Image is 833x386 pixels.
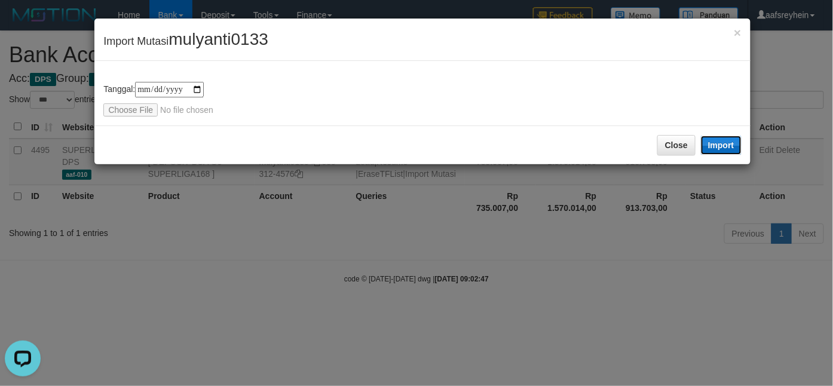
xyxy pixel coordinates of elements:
button: Close [734,26,741,39]
span: mulyanti0133 [169,30,268,48]
span: × [734,26,741,39]
span: Import Mutasi [103,35,268,47]
button: Close [657,135,696,155]
button: Import [701,136,742,155]
button: Open LiveChat chat widget [5,5,41,41]
div: Tanggal: [103,82,741,117]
